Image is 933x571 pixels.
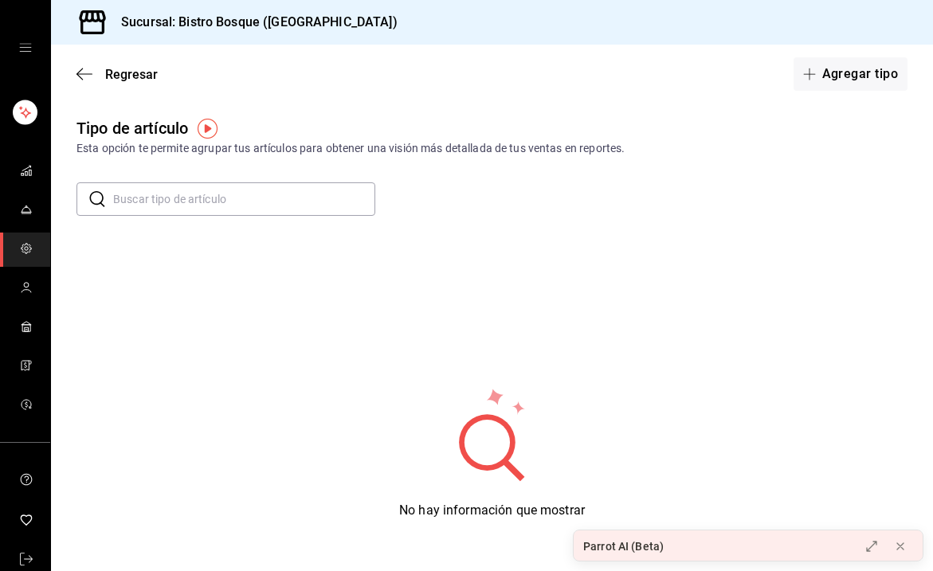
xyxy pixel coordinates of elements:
div: Esta opción te permite agrupar tus artículos para obtener una visión más detallada de tus ventas ... [76,140,908,157]
span: No hay información que mostrar [399,503,585,518]
input: Buscar tipo de artículo [113,183,375,215]
button: open drawer [19,41,32,54]
div: Parrot AI (Beta) [583,538,664,555]
img: Tooltip marker [198,119,218,139]
button: Agregar tipo [794,57,908,91]
button: Regresar [76,67,158,82]
span: Regresar [105,67,158,82]
div: Tipo de artículo [76,116,188,140]
h3: Sucursal: Bistro Bosque ([GEOGRAPHIC_DATA]) [108,13,398,32]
